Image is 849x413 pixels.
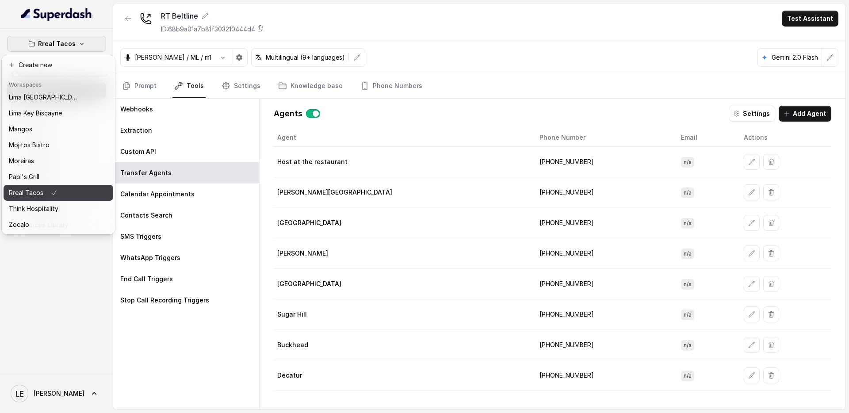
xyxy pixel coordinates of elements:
[9,156,34,166] p: Moreiras
[9,219,29,230] p: Zocalo
[9,92,80,103] p: Lima [GEOGRAPHIC_DATA]
[9,108,62,119] p: Lima Key Biscayne
[2,55,115,234] div: Rreal Tacos
[9,203,58,214] p: Think Hospitality
[9,124,32,134] p: Mangos
[4,57,113,73] button: Create new
[38,38,76,49] p: Rreal Tacos
[9,172,39,182] p: Papi's Grill
[4,77,113,91] header: Workspaces
[7,36,106,52] button: Rreal Tacos
[9,140,50,150] p: Mojitos Bistro
[9,187,43,198] p: Rreal Tacos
